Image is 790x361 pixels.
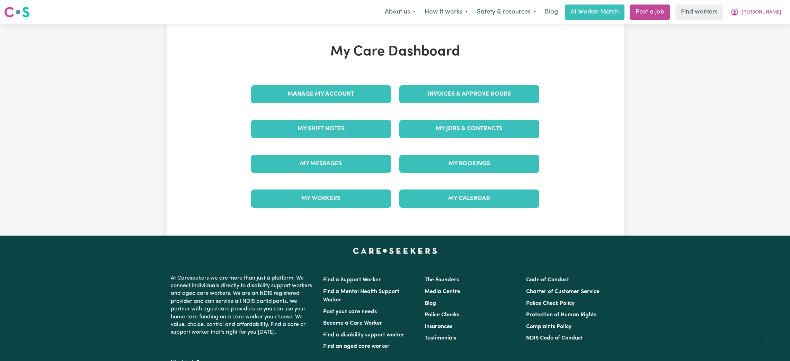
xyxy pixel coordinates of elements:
[425,335,456,341] a: Testimonials
[4,4,30,20] a: Careseekers logo
[171,272,315,339] p: At Careseekers we are more than just a platform. We connect individuals directly to disability su...
[399,155,539,173] a: My Bookings
[323,320,382,326] a: Become a Care Worker
[323,277,381,283] a: Find a Support Worker
[526,301,575,306] a: Police Check Policy
[762,333,784,355] iframe: Button to launch messaging window, conversation in progress
[251,190,391,208] a: My Workers
[526,289,600,294] a: Charter of Customer Service
[353,248,437,254] a: Careseekers home page
[399,190,539,208] a: My Calendar
[251,155,391,173] a: My Messages
[526,324,571,329] a: Complaints Policy
[565,5,624,20] a: AI Worker Match
[399,85,539,103] a: Invoices & Approve Hours
[399,120,539,138] a: My Jobs & Contracts
[323,344,390,349] a: Find an aged care worker
[251,85,391,103] a: Manage My Account
[251,120,391,138] a: My Shift Notes
[420,5,472,19] button: How it works
[323,332,405,338] a: Find a disability support worker
[526,335,583,341] a: NDIS Code of Conduct
[742,9,781,16] span: [PERSON_NAME]
[323,289,399,303] a: Find a Mental Health Support Worker
[526,312,596,318] a: Protection of Human Rights
[675,5,723,20] a: Find workers
[726,5,786,19] button: My Account
[380,5,420,19] button: About us
[323,309,377,315] a: Post your care needs
[425,312,459,318] a: Police Checks
[630,5,670,20] a: Post a job
[541,5,562,20] a: Blog
[425,301,436,306] a: Blog
[526,277,569,283] a: Code of Conduct
[425,277,459,283] a: The Founders
[472,5,541,19] button: Safety & resources
[425,289,460,294] a: Media Centre
[425,324,452,329] a: Insurances
[247,44,543,60] h1: My Care Dashboard
[4,6,30,18] img: Careseekers logo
